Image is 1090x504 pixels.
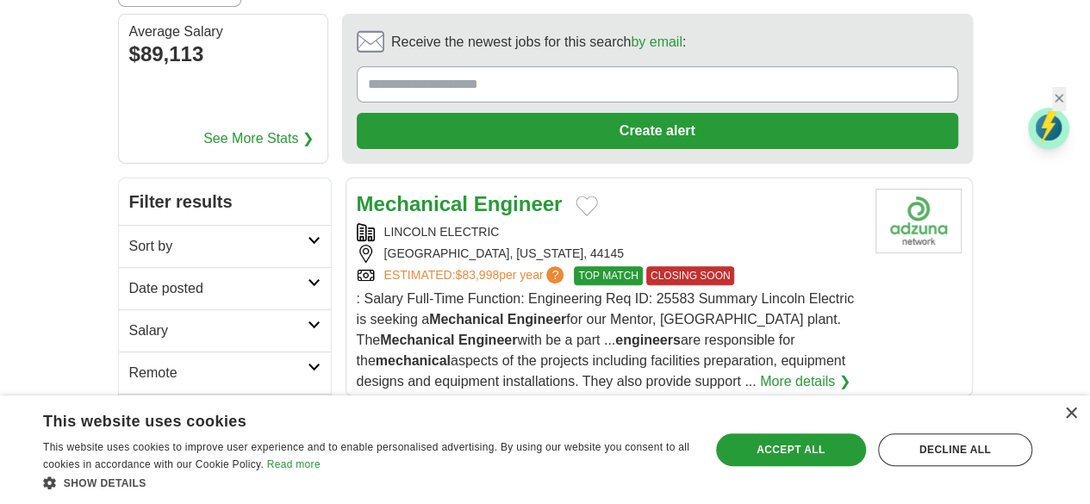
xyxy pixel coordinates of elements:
[615,333,681,347] strong: engineers
[458,333,517,347] strong: Engineer
[429,312,503,327] strong: Mechanical
[357,245,862,263] div: [GEOGRAPHIC_DATA], [US_STATE], 44145
[129,39,317,70] div: $89,113
[631,34,682,49] a: by email
[119,309,331,352] a: Salary
[129,278,308,299] h2: Date posted
[43,474,690,491] div: Show details
[267,458,321,470] a: Read more, opens a new window
[474,192,563,215] strong: Engineer
[357,291,854,389] span: : Salary Full-Time Function: Engineering Req ID: 25583 Summary Lincoln Electric is seeking a for ...
[878,433,1032,466] div: Decline all
[576,196,598,216] button: Add to favorite jobs
[380,333,454,347] strong: Mechanical
[43,441,689,470] span: This website uses cookies to improve user experience and to enable personalised advertising. By u...
[64,477,146,489] span: Show details
[391,32,686,53] span: Receive the newest jobs for this search :
[129,25,317,39] div: Average Salary
[357,192,468,215] strong: Mechanical
[203,128,314,149] a: See More Stats ❯
[1064,408,1077,420] div: Close
[129,236,308,257] h2: Sort by
[760,371,850,392] a: More details ❯
[716,433,866,466] div: Accept all
[508,312,566,327] strong: Engineer
[455,268,499,282] span: $83,998
[546,266,564,283] span: ?
[357,223,862,241] div: LINCOLN ELECTRIC
[119,225,331,267] a: Sort by
[875,189,962,253] img: Company logo
[119,352,331,394] a: Remote
[43,406,647,432] div: This website uses cookies
[574,266,642,285] span: TOP MATCH
[646,266,735,285] span: CLOSING SOON
[129,320,308,341] h2: Salary
[376,353,451,368] strong: mechanical
[357,192,563,215] a: Mechanical Engineer
[119,178,331,225] h2: Filter results
[129,363,308,383] h2: Remote
[119,394,331,436] a: Location
[357,113,958,149] button: Create alert
[119,267,331,309] a: Date posted
[384,266,568,285] a: ESTIMATED:$83,998per year?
